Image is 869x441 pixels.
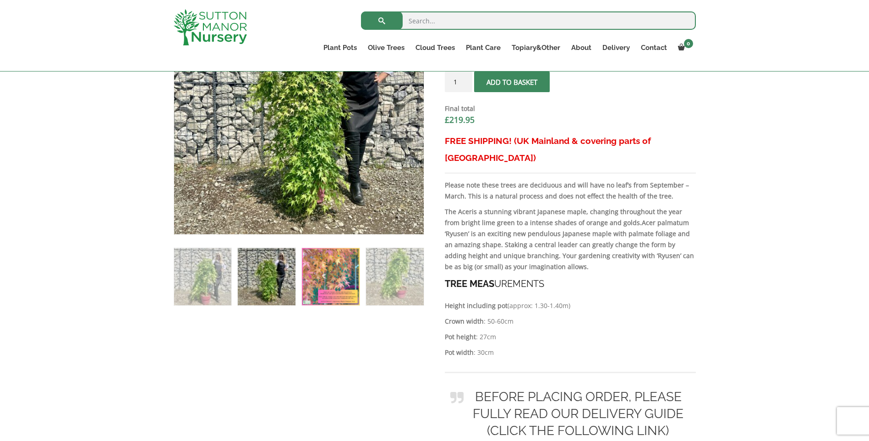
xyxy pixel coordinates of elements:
[445,114,475,125] bdi: 219.95
[597,41,635,54] a: Delivery
[445,277,695,291] h4: UREMENTS
[318,41,362,54] a: Plant Pots
[445,207,682,227] b: is a stunning vibrant Japanese maple, changing throughout the year from bright lime green to a in...
[445,332,476,341] strong: Pot height
[445,348,474,357] strong: Pot width
[174,248,231,305] img: Acer Palmatum Ryusen Weeping (Japanese Maple Tree)
[445,181,689,200] strong: Please note these trees are deciduous and will have no leaf’s from September – March. This is a n...
[445,278,494,289] strong: TREE MEAS
[445,300,695,311] p: (approx: 1.30-1.40m)
[445,103,695,114] dt: Final total
[684,39,693,48] span: 0
[410,41,460,54] a: Cloud Trees
[445,72,472,92] input: Product quantity
[238,248,295,305] img: Acer Palmatum Ryusen Weeping (Japanese Maple Tree) - Image 2
[445,347,695,358] p: : 30cm
[361,11,696,30] input: Search...
[445,207,472,216] strong: The Acer
[635,41,672,54] a: Contact
[366,248,423,305] img: Acer Palmatum Ryusen Weeping (Japanese Maple Tree) - Image 4
[362,41,410,54] a: Olive Trees
[460,41,506,54] a: Plant Care
[445,132,695,166] h3: FREE SHIPPING! (UK Mainland & covering parts of [GEOGRAPHIC_DATA])
[506,41,566,54] a: Topiary&Other
[445,301,508,310] strong: Height including pot
[445,316,695,327] p: : 50-60cm
[566,41,597,54] a: About
[445,331,695,342] p: : 27cm
[445,218,694,271] strong: Acer palmatum ‘Ryusen’ is an exciting new pendulous Japanese maple with palmate foliage and an am...
[445,114,449,125] span: £
[174,9,247,45] img: logo
[672,41,696,54] a: 0
[474,72,550,92] button: Add to basket
[302,248,359,305] img: Acer Palmatum Ryusen Weeping (Japanese Maple Tree) - Image 3
[445,317,484,325] strong: Crown width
